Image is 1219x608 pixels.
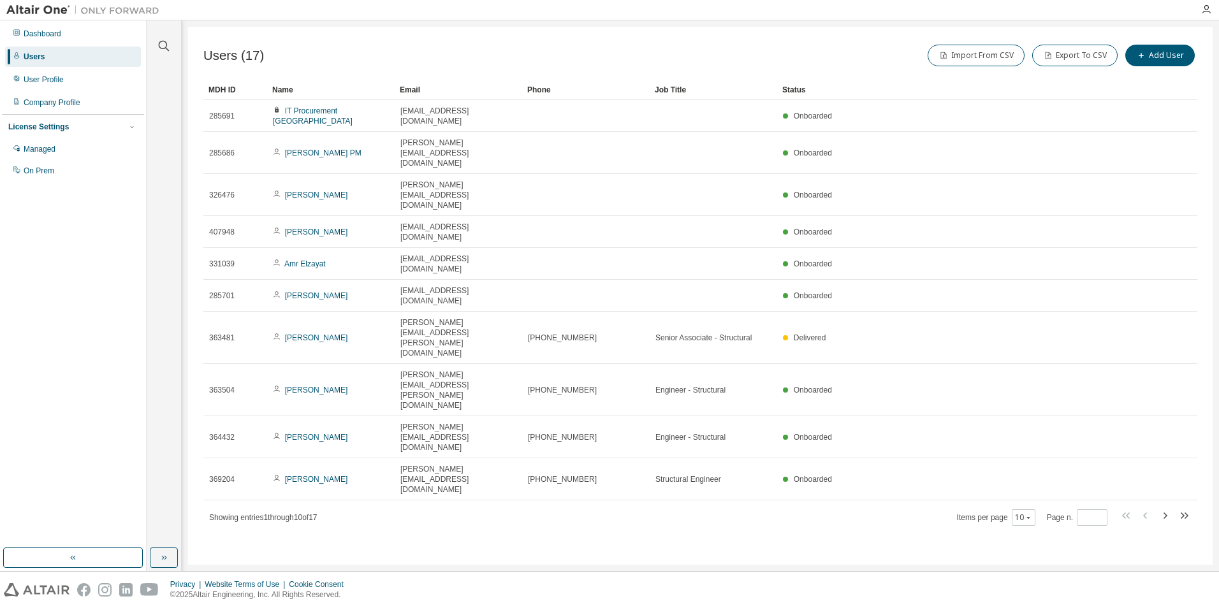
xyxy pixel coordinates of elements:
span: Onboarded [794,475,832,484]
span: Senior Associate - Structural [655,333,752,343]
span: 363504 [209,385,235,395]
span: Page n. [1047,509,1107,526]
span: Onboarded [794,112,832,120]
div: Status [782,80,1131,100]
span: Onboarded [794,291,832,300]
a: IT Procurement [GEOGRAPHIC_DATA] [273,106,353,126]
span: [PHONE_NUMBER] [528,432,597,442]
a: [PERSON_NAME] PM [285,148,361,157]
span: [EMAIL_ADDRESS][DOMAIN_NAME] [400,106,516,126]
span: 326476 [209,190,235,200]
span: 331039 [209,259,235,269]
span: 285701 [209,291,235,301]
span: 369204 [209,474,235,484]
span: Structural Engineer [655,474,721,484]
span: 285686 [209,148,235,158]
span: 407948 [209,227,235,237]
span: [PERSON_NAME][EMAIL_ADDRESS][DOMAIN_NAME] [400,422,516,452]
span: Onboarded [794,433,832,442]
span: [PHONE_NUMBER] [528,474,597,484]
div: Cookie Consent [289,579,351,590]
span: Onboarded [794,259,832,268]
img: linkedin.svg [119,583,133,597]
div: Website Terms of Use [205,579,289,590]
span: Engineer - Structural [655,385,726,395]
div: Phone [527,80,645,100]
span: Items per page [957,509,1035,526]
span: Users (17) [203,48,264,63]
span: 285691 [209,111,235,121]
span: [PHONE_NUMBER] [528,333,597,343]
span: [EMAIL_ADDRESS][DOMAIN_NAME] [400,222,516,242]
a: [PERSON_NAME] [285,386,348,394]
div: Privacy [170,579,205,590]
span: Onboarded [794,386,832,394]
span: Onboarded [794,191,832,199]
span: [PERSON_NAME][EMAIL_ADDRESS][PERSON_NAME][DOMAIN_NAME] [400,370,516,410]
span: [EMAIL_ADDRESS][DOMAIN_NAME] [400,286,516,306]
a: [PERSON_NAME] [285,291,348,300]
img: instagram.svg [98,583,112,597]
a: [PERSON_NAME] [285,475,348,484]
div: MDH ID [208,80,262,100]
span: [PERSON_NAME][EMAIL_ADDRESS][DOMAIN_NAME] [400,138,516,168]
div: Managed [24,144,55,154]
img: altair_logo.svg [4,583,69,597]
span: Engineer - Structural [655,432,726,442]
a: [PERSON_NAME] [285,333,348,342]
div: Email [400,80,517,100]
a: [PERSON_NAME] [285,433,348,442]
span: [EMAIL_ADDRESS][DOMAIN_NAME] [400,254,516,274]
button: Add User [1125,45,1195,66]
img: youtube.svg [140,583,159,597]
button: Import From CSV [928,45,1025,66]
span: Onboarded [794,228,832,236]
div: Company Profile [24,98,80,108]
a: Amr Elzayat [284,259,326,268]
img: facebook.svg [77,583,91,597]
button: Export To CSV [1032,45,1118,66]
div: Name [272,80,390,100]
a: [PERSON_NAME] [285,191,348,199]
p: © 2025 Altair Engineering, Inc. All Rights Reserved. [170,590,351,600]
div: User Profile [24,75,64,85]
a: [PERSON_NAME] [285,228,348,236]
div: Users [24,52,45,62]
div: On Prem [24,166,54,176]
span: 364432 [209,432,235,442]
div: Job Title [655,80,772,100]
button: 10 [1015,512,1032,523]
img: Altair One [6,4,166,17]
span: Onboarded [794,148,832,157]
span: 363481 [209,333,235,343]
span: [PERSON_NAME][EMAIL_ADDRESS][DOMAIN_NAME] [400,180,516,210]
span: [PERSON_NAME][EMAIL_ADDRESS][PERSON_NAME][DOMAIN_NAME] [400,317,516,358]
span: Delivered [794,333,826,342]
div: License Settings [8,122,69,132]
span: [PERSON_NAME][EMAIL_ADDRESS][DOMAIN_NAME] [400,464,516,495]
span: [PHONE_NUMBER] [528,385,597,395]
div: Dashboard [24,29,61,39]
span: Showing entries 1 through 10 of 17 [209,513,318,522]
